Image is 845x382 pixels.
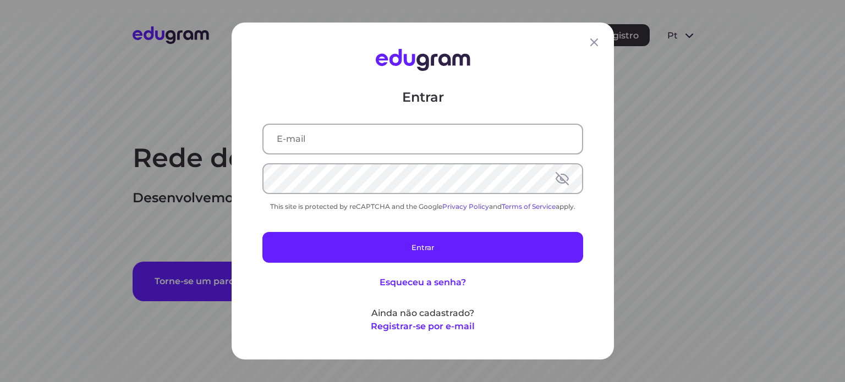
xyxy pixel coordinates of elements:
[380,276,466,289] button: Esqueceu a senha?
[502,202,556,211] a: Terms of Service
[262,202,583,211] div: This site is protected by reCAPTCHA and the Google and apply.
[262,232,583,263] button: Entrar
[375,49,470,71] img: Edugram Logo
[371,320,475,333] button: Registrar-se por e-mail
[264,125,582,153] input: E-mail
[262,88,583,106] p: Entrar
[442,202,489,211] a: Privacy Policy
[262,307,583,320] p: Ainda não cadastrado?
